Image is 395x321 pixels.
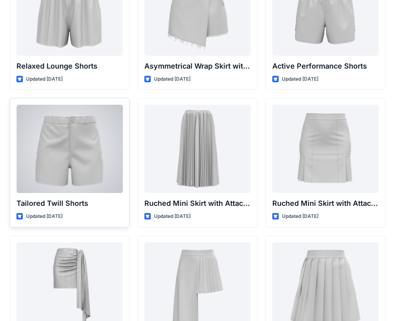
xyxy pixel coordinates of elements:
a: Tailored Twill Shorts [16,105,123,193]
p: Updated [DATE] [26,212,63,221]
p: Updated [DATE] [282,212,318,221]
p: Tailored Twill Shorts [16,198,123,209]
p: Ruched Mini Skirt with Attached Draped Panel [144,198,251,209]
a: Ruched Mini Skirt with Attached Draped Panel [144,105,251,193]
p: Ruched Mini Skirt with Attached Draped Panel [272,198,379,209]
p: Asymmetrical Wrap Skirt with Ruffle Waist [144,61,251,72]
p: Updated [DATE] [154,75,190,83]
a: Ruched Mini Skirt with Attached Draped Panel [272,105,379,193]
p: Updated [DATE] [282,75,318,83]
p: Relaxed Lounge Shorts [16,61,123,72]
p: Updated [DATE] [154,212,190,221]
p: Updated [DATE] [26,75,63,83]
p: Active Performance Shorts [272,61,379,72]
